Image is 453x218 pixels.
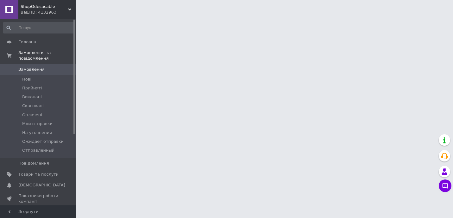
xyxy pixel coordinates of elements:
span: Отправленный [22,148,54,153]
span: Товари та послуги [18,172,59,177]
span: Оплачені [22,112,42,118]
span: Замовлення [18,67,45,72]
span: Скасовані [22,103,44,109]
button: Чат з покупцем [439,179,451,192]
span: Мои отправки [22,121,53,127]
span: Ожидает отправки [22,139,64,144]
span: На уточнении [22,130,52,136]
span: Показники роботи компанії [18,193,59,204]
input: Пошук [3,22,75,33]
span: Виконані [22,94,42,100]
span: Замовлення та повідомлення [18,50,76,61]
span: Повідомлення [18,160,49,166]
span: [DEMOGRAPHIC_DATA] [18,182,65,188]
span: Нові [22,76,31,82]
span: Головна [18,39,36,45]
span: ShopOdesacable [21,4,68,9]
div: Ваш ID: 4132963 [21,9,76,15]
span: Прийняті [22,85,42,91]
